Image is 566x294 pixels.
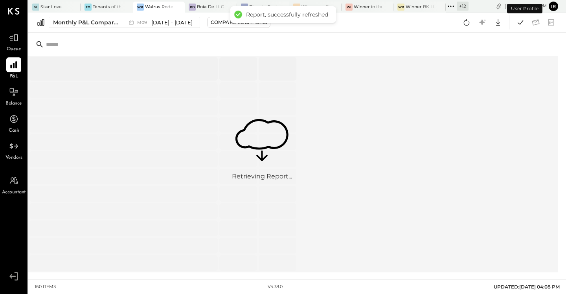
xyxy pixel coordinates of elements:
[523,2,539,10] span: 4 : 08
[241,4,248,11] div: PC
[35,284,56,290] div: 160 items
[540,3,547,9] span: pm
[268,284,283,290] div: v 4.38.0
[397,4,404,11] div: WB
[494,284,560,290] span: UPDATED: [DATE] 04:08 PM
[9,127,19,134] span: Cash
[0,85,27,107] a: Balance
[197,4,224,10] div: Boia De LLC
[293,4,300,11] div: Wo
[505,2,547,10] div: [DATE]
[211,19,267,26] div: Compare Locations
[0,173,27,196] a: Accountant
[246,11,328,18] div: Report, successfully refreshed
[40,4,62,10] div: Star Love
[0,139,27,162] a: Vendors
[137,20,149,25] span: M09
[249,4,277,10] div: Picante Cocina Mexicana Rest
[145,4,173,10] div: Walrus Rodeo
[354,4,382,10] div: Winner in the Park
[137,4,144,11] div: WR
[151,19,193,26] span: [DATE] - [DATE]
[53,18,119,26] div: Monthly P&L Comparison
[0,30,27,53] a: Queue
[2,189,26,196] span: Accountant
[406,4,434,10] div: Winner BK LLC
[0,112,27,134] a: Cash
[507,4,542,13] div: User Profile
[457,2,469,11] div: + 12
[207,17,270,28] button: Compare Locations
[6,100,22,107] span: Balance
[49,17,200,28] button: Monthly P&L Comparison M09[DATE] - [DATE]
[345,4,353,11] div: Wi
[301,4,330,10] div: Winner on Fifth LLC
[32,4,39,11] div: SL
[7,46,21,53] span: Queue
[0,57,27,80] a: P&L
[549,2,558,11] button: Ir
[85,4,92,11] div: To
[495,2,503,10] div: copy link
[9,73,18,80] span: P&L
[189,4,196,11] div: BD
[6,154,22,162] span: Vendors
[93,4,121,10] div: Tenants of the Trees
[232,172,292,181] div: Retrieving Report...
